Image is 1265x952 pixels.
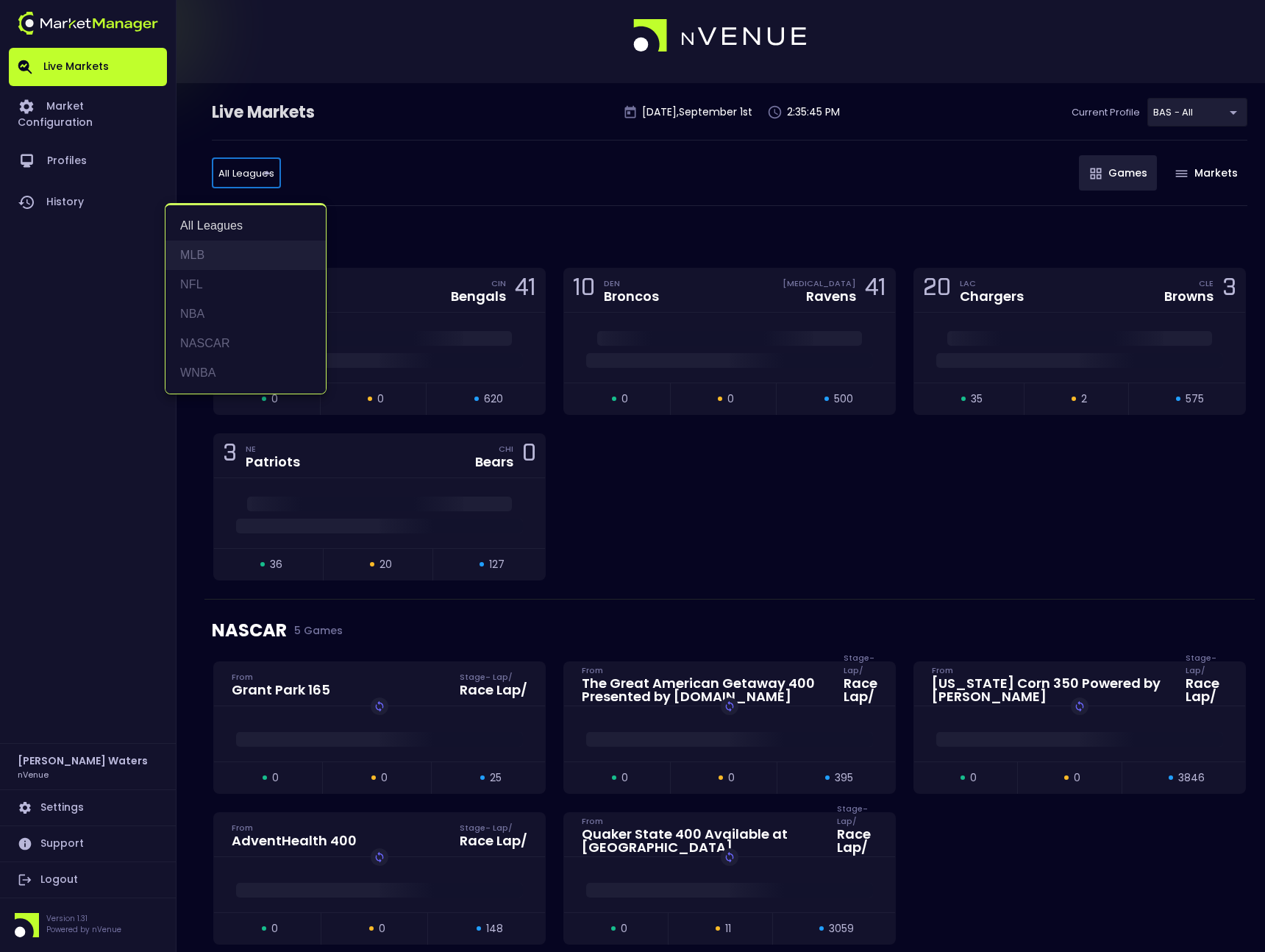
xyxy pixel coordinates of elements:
li: All Leagues [165,211,326,241]
li: WNBA [165,358,326,388]
li: MLB [165,241,326,270]
li: NFL [165,270,326,299]
li: NASCAR [165,329,326,358]
li: NBA [165,299,326,329]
